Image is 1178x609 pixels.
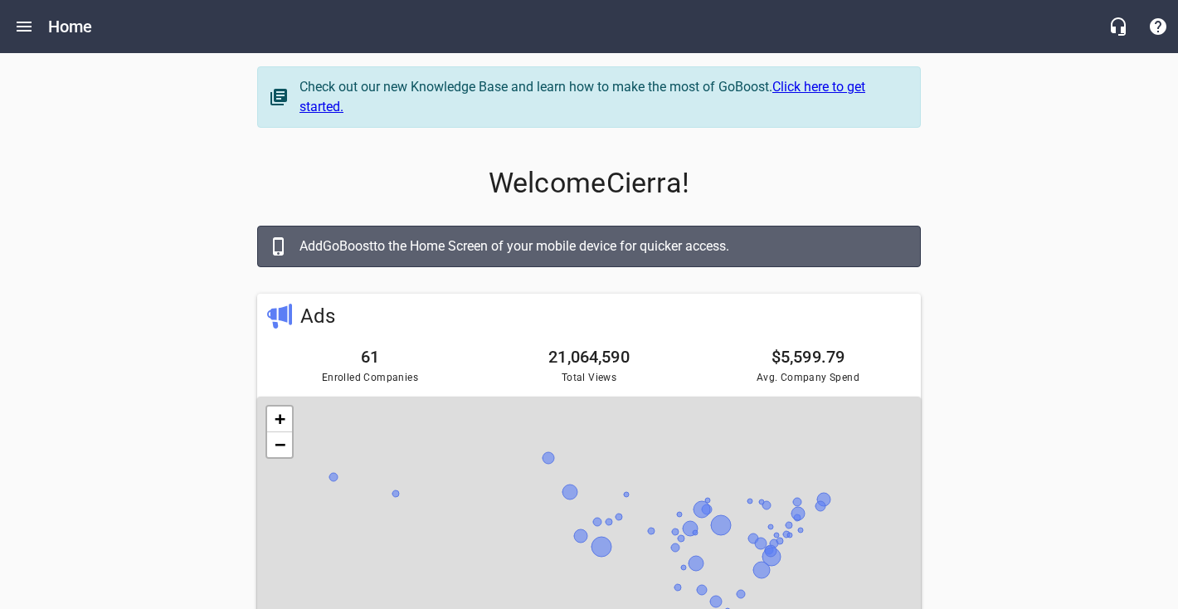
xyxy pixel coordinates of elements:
h6: 21,064,590 [486,343,692,370]
div: Check out our new Knowledge Base and learn how to make the most of GoBoost. [299,77,903,117]
button: Support Portal [1138,7,1178,46]
button: Open drawer [4,7,44,46]
a: Ads [300,304,335,328]
p: Welcome Cierra ! [257,167,921,200]
h6: $5,599.79 [705,343,911,370]
span: − [275,434,285,455]
span: Enrolled Companies [267,370,473,387]
span: Total Views [486,370,692,387]
span: Avg. Company Spend [705,370,911,387]
button: Live Chat [1098,7,1138,46]
h6: Home [48,13,93,40]
h6: 61 [267,343,473,370]
a: AddGoBoostto the Home Screen of your mobile device for quicker access. [257,226,921,267]
div: Add GoBoost to the Home Screen of your mobile device for quicker access. [299,236,903,256]
a: Zoom in [267,407,292,432]
span: + [275,408,285,429]
a: Zoom out [267,432,292,457]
